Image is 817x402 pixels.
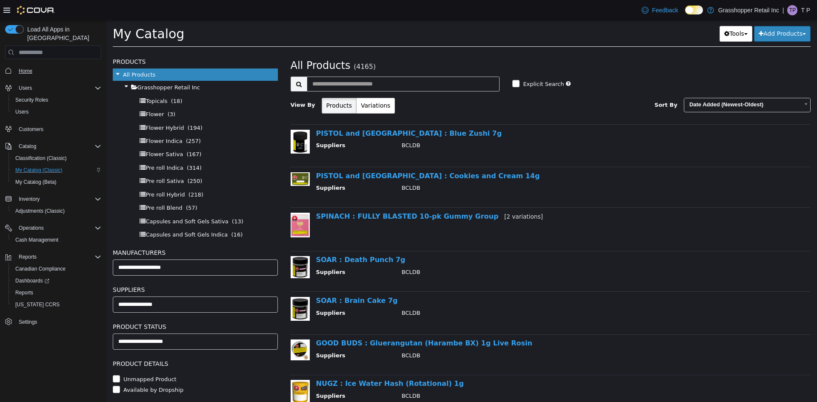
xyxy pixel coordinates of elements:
[81,105,96,111] span: (194)
[12,264,69,274] a: Canadian Compliance
[210,277,291,285] a: SOAR : Brain Cake 7g
[184,40,244,51] span: All Products
[12,153,101,163] span: Classification (Classic)
[12,107,101,117] span: Users
[15,301,60,308] span: [US_STATE] CCRS
[24,25,101,42] span: Load All Apps in [GEOGRAPHIC_DATA]
[39,91,57,97] span: Flower
[12,288,101,298] span: Reports
[12,165,101,175] span: My Catalog (Classic)
[12,299,63,310] a: [US_STATE] CCRS
[39,145,77,151] span: Pre roll Indica
[9,152,105,164] button: Classification (Classic)
[15,237,58,243] span: Cash Management
[398,193,437,200] small: [2 variations]
[65,78,76,84] span: (18)
[801,5,810,15] p: T P
[215,78,250,94] button: Products
[15,208,65,214] span: Adjustments (Classic)
[12,165,66,175] a: My Catalog (Classic)
[578,78,693,91] span: Date Added (Newest-Oldest)
[6,6,78,21] span: My Catalog
[80,185,91,191] span: (57)
[15,155,67,162] span: Classification (Classic)
[12,235,62,245] a: Cash Management
[184,152,203,166] img: 150
[2,82,105,94] button: Users
[15,108,29,115] span: Users
[685,6,703,14] input: Dark Mode
[289,331,686,342] td: BCLDB
[12,206,68,216] a: Adjustments (Classic)
[19,319,37,325] span: Settings
[15,277,49,284] span: Dashboards
[210,372,289,382] th: Suppliers
[9,176,105,188] button: My Catalog (Beta)
[15,124,101,134] span: Customers
[2,64,105,77] button: Home
[80,131,95,137] span: (167)
[210,152,434,160] a: PISTOL and [GEOGRAPHIC_DATA] : Cookies and Cream 14g
[12,264,101,274] span: Canadian Compliance
[15,65,101,76] span: Home
[19,85,32,91] span: Users
[613,6,646,22] button: Tools
[718,5,779,15] p: Grasshopper Retail Inc
[414,60,457,68] label: Explicit Search
[19,254,37,260] span: Reports
[210,109,396,117] a: PISTOL and [GEOGRAPHIC_DATA] : Blue Zushi 7g
[652,6,678,14] span: Feedback
[5,61,101,350] nav: Complex example
[783,5,784,15] p: |
[19,196,40,202] span: Inventory
[12,107,32,117] a: Users
[12,95,51,105] a: Security Roles
[39,211,121,218] span: Capsules and Soft Gels Indica
[548,82,571,88] span: Sort By
[2,222,105,234] button: Operations
[39,185,76,191] span: Pre roll Blend
[9,287,105,299] button: Reports
[648,6,704,22] button: Add Products
[184,110,203,134] img: 150
[80,145,95,151] span: (314)
[61,91,69,97] span: (3)
[787,5,797,15] div: T P
[19,68,32,74] span: Home
[289,248,686,259] td: BCLDB
[15,66,36,76] a: Home
[39,105,77,111] span: Flower Hybrid
[12,276,53,286] a: Dashboards
[289,289,686,299] td: BCLDB
[15,316,101,327] span: Settings
[15,289,33,296] span: Reports
[39,198,122,205] span: Capsules and Soft Gels Sativa
[2,193,105,205] button: Inventory
[39,118,76,124] span: Flower Indica
[12,299,101,310] span: Washington CCRS
[247,43,269,51] small: (4165)
[12,288,37,298] a: Reports
[289,121,686,132] td: BCLDB
[210,248,289,259] th: Suppliers
[15,179,57,185] span: My Catalog (Beta)
[6,37,171,47] h5: Products
[210,289,289,299] th: Suppliers
[15,141,40,151] button: Catalog
[81,158,96,164] span: (250)
[15,167,63,174] span: My Catalog (Classic)
[15,366,77,374] label: Available by Dropship
[15,252,40,262] button: Reports
[39,158,77,164] span: Pre roll Sativa
[12,276,101,286] span: Dashboards
[2,123,105,135] button: Customers
[184,236,203,258] img: 150
[210,359,357,368] a: NUGZ : Ice Water Hash (Rotational) 1g
[9,275,105,287] a: Dashboards
[9,164,105,176] button: My Catalog (Classic)
[15,355,70,364] label: Unmapped Product
[15,124,47,134] a: Customers
[12,177,60,187] a: My Catalog (Beta)
[39,78,61,84] span: Topicals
